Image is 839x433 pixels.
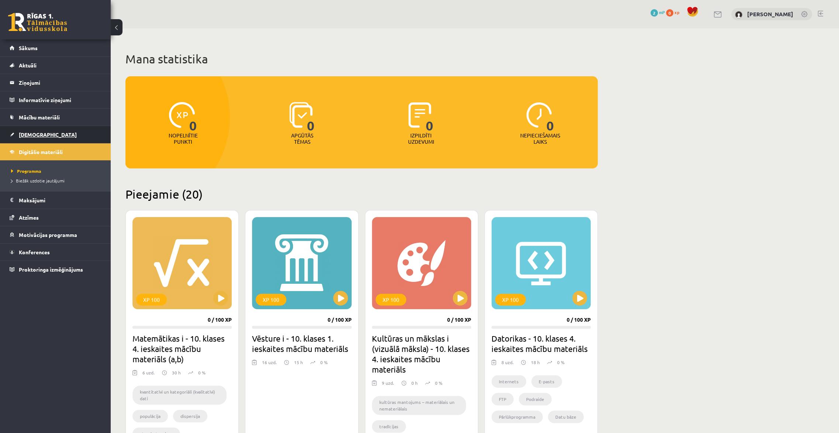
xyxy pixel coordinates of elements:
[262,359,277,370] div: 16 uzd.
[408,102,431,128] img: icon-completed-tasks-ad58ae20a441b2904462921112bc710f1caf180af7a3daa7317a5a94f2d26646.svg
[411,380,418,386] p: 0 h
[548,411,584,423] li: Datu bāze
[501,359,514,370] div: 8 uzd.
[132,333,232,364] h2: Matemātikas i - 10. klases 4. ieskaites mācību materiāls (a,b)
[519,393,552,405] li: Podraide
[426,102,434,132] span: 0
[19,74,101,91] legend: Ziņojumi
[747,10,793,18] a: [PERSON_NAME]
[10,261,101,278] a: Proktoringa izmēģinājums
[531,375,562,388] li: E-pasts
[172,369,181,376] p: 30 h
[372,396,466,415] li: kultūras mantojums – materiālais un nemateriālais
[19,249,50,255] span: Konferences
[8,13,67,31] a: Rīgas 1. Tālmācības vidusskola
[674,9,679,15] span: xp
[125,187,598,201] h2: Pieejamie (20)
[19,214,39,221] span: Atzīmes
[132,410,168,422] li: populācija
[19,131,77,138] span: [DEMOGRAPHIC_DATA]
[19,266,83,273] span: Proktoringa izmēģinājums
[650,9,658,17] span: 2
[173,410,207,422] li: dispersija
[650,9,665,15] a: 2 mP
[491,375,526,388] li: Internets
[132,385,227,405] li: kvantitatīvi un kategoriāli (kvalitatīvi) dati
[11,168,103,174] a: Programma
[435,380,442,386] p: 0 %
[19,91,101,108] legend: Informatīvie ziņojumi
[294,359,303,366] p: 15 h
[289,102,313,128] img: icon-learned-topics-4a711ccc23c960034f471b6e78daf4a3bad4a20eaf4de84257b87e66633f6470.svg
[666,9,683,15] a: 0 xp
[546,102,554,132] span: 0
[125,52,598,66] h1: Mana statistika
[307,102,315,132] span: 0
[19,231,77,238] span: Motivācijas programma
[526,102,552,128] img: icon-clock-7be60019b62300814b6bd22b8e044499b485619524d84068768e800edab66f18.svg
[407,132,435,145] p: Izpildīti uzdevumi
[136,294,167,305] div: XP 100
[19,45,38,51] span: Sākums
[491,411,543,423] li: Pārlūkprogramma
[491,393,514,405] li: FTP
[10,74,101,91] a: Ziņojumi
[19,192,101,209] legend: Maksājumi
[19,149,63,155] span: Digitālie materiāli
[19,114,60,121] span: Mācību materiāli
[288,132,317,145] p: Apgūtās tēmas
[252,333,351,354] h2: Vēsture i - 10. klases 1. ieskaites mācību materiāls
[11,178,65,184] span: Biežāk uzdotie jautājumi
[169,132,198,145] p: Nopelnītie punkti
[666,9,673,17] span: 0
[10,39,101,56] a: Sākums
[659,9,665,15] span: mP
[491,333,591,354] h2: Datorikas - 10. klases 4. ieskaites mācību materiāls
[372,333,471,374] h2: Kultūras un mākslas i (vizuālā māksla) - 10. klases 4. ieskaites mācību materiāls
[10,192,101,209] a: Maksājumi
[198,369,206,376] p: 0 %
[10,91,101,108] a: Informatīvie ziņojumi
[11,177,103,184] a: Biežāk uzdotie jautājumi
[10,143,101,160] a: Digitālie materiāli
[495,294,526,305] div: XP 100
[10,109,101,126] a: Mācību materiāli
[10,57,101,74] a: Aktuāli
[169,102,195,128] img: icon-xp-0682a9bc20223a9ccc6f5883a126b849a74cddfe5390d2b41b4391c66f2066e7.svg
[376,294,406,305] div: XP 100
[382,380,394,391] div: 9 uzd.
[10,126,101,143] a: [DEMOGRAPHIC_DATA]
[19,62,37,69] span: Aktuāli
[189,102,197,132] span: 0
[256,294,286,305] div: XP 100
[557,359,564,366] p: 0 %
[520,132,560,145] p: Nepieciešamais laiks
[372,420,406,433] li: tradīcijas
[11,168,41,174] span: Programma
[10,226,101,243] a: Motivācijas programma
[735,11,742,18] img: Maksims Baltais
[320,359,328,366] p: 0 %
[10,244,101,261] a: Konferences
[142,369,155,380] div: 6 uzd.
[10,209,101,226] a: Atzīmes
[531,359,540,366] p: 18 h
